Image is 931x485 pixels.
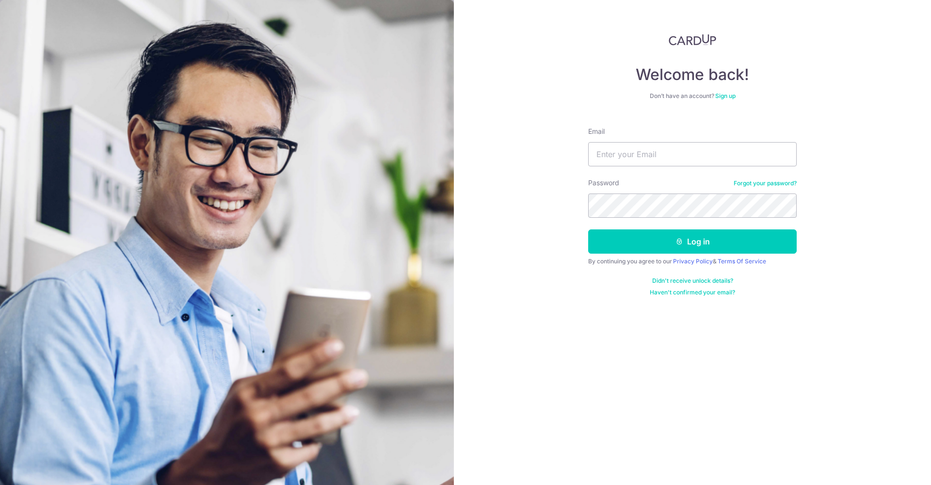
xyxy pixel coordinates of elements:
div: Don’t have an account? [588,92,797,100]
a: Privacy Policy [673,258,713,265]
a: Terms Of Service [718,258,766,265]
img: CardUp Logo [669,34,716,46]
label: Password [588,178,619,188]
a: Didn't receive unlock details? [652,277,733,285]
h4: Welcome back! [588,65,797,84]
a: Forgot your password? [734,179,797,187]
a: Sign up [715,92,736,99]
label: Email [588,127,605,136]
div: By continuing you agree to our & [588,258,797,265]
input: Enter your Email [588,142,797,166]
a: Haven't confirmed your email? [650,289,735,296]
button: Log in [588,229,797,254]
